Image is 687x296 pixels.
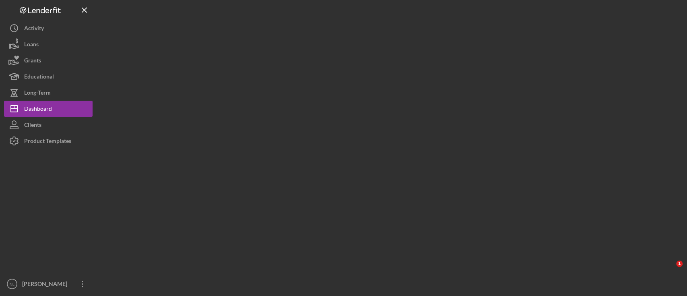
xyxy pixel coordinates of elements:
button: Loans [4,36,93,52]
iframe: Intercom live chat [660,261,679,280]
div: Long-Term [24,85,51,103]
div: Grants [24,52,41,70]
div: Loans [24,36,39,54]
button: Product Templates [4,133,93,149]
div: Dashboard [24,101,52,119]
button: NL[PERSON_NAME] [4,276,93,292]
span: 1 [676,261,683,267]
button: Dashboard [4,101,93,117]
div: Activity [24,20,44,38]
button: Long-Term [4,85,93,101]
button: Educational [4,68,93,85]
button: Grants [4,52,93,68]
div: Clients [24,117,41,135]
button: Activity [4,20,93,36]
div: Educational [24,68,54,87]
button: Clients [4,117,93,133]
div: Product Templates [24,133,71,151]
text: NL [10,282,15,286]
div: [PERSON_NAME] [20,276,72,294]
